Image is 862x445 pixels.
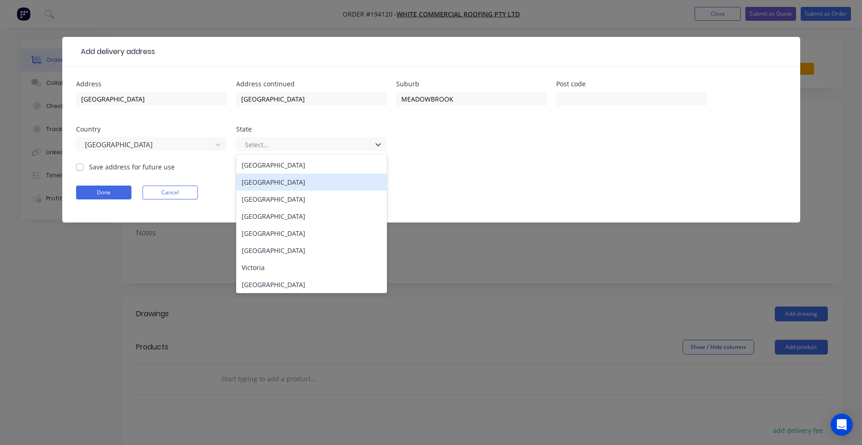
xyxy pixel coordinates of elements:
div: [GEOGRAPHIC_DATA] [236,174,387,191]
label: Save address for future use [89,162,175,172]
div: [GEOGRAPHIC_DATA] [236,276,387,293]
div: Country [76,126,227,132]
div: Address continued [236,81,387,87]
div: [GEOGRAPHIC_DATA] [236,156,387,174]
button: Done [76,186,131,199]
div: Post code [556,81,707,87]
div: [GEOGRAPHIC_DATA] [236,225,387,242]
div: [GEOGRAPHIC_DATA] [236,208,387,225]
div: Open Intercom Messenger [831,414,853,436]
div: Add delivery address [76,46,155,57]
div: Address [76,81,227,87]
div: State [236,126,387,132]
div: Victoria [236,259,387,276]
button: Cancel [143,186,198,199]
div: Suburb [396,81,547,87]
div: [GEOGRAPHIC_DATA] [236,191,387,208]
div: [GEOGRAPHIC_DATA] [236,242,387,259]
